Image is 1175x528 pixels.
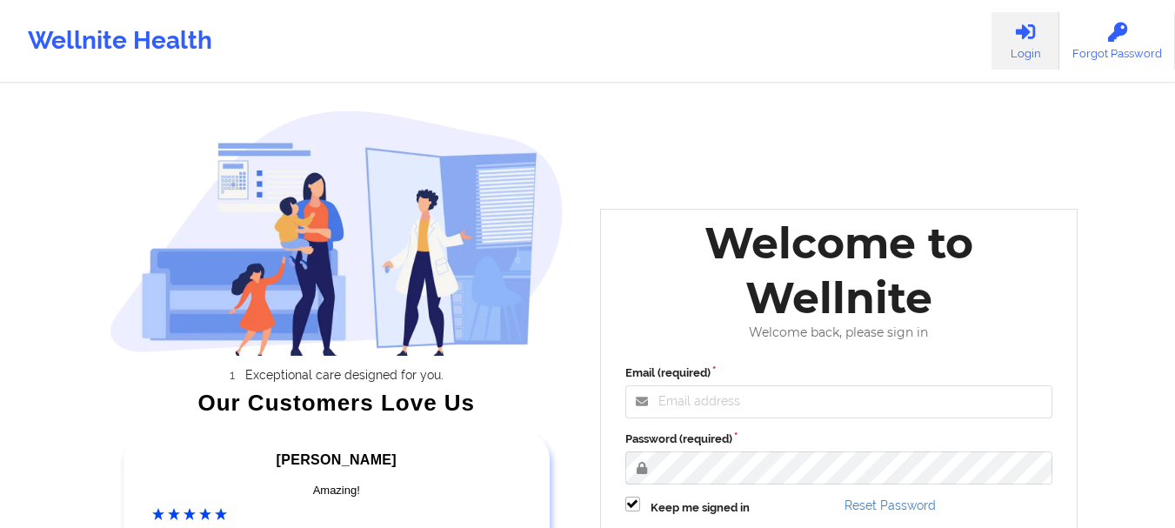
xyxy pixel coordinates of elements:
a: Login [991,12,1059,70]
label: Password (required) [625,431,1053,448]
li: Exceptional care designed for you. [125,368,564,382]
a: Forgot Password [1059,12,1175,70]
input: Email address [625,385,1053,418]
div: Welcome to Wellnite [613,216,1065,325]
a: Reset Password [845,498,936,512]
label: Keep me signed in [651,499,750,517]
label: Email (required) [625,364,1053,382]
div: Amazing! [152,482,521,499]
div: Welcome back, please sign in [613,325,1065,340]
div: Our Customers Love Us [110,394,564,411]
span: [PERSON_NAME] [277,452,397,467]
img: wellnite-auth-hero_200.c722682e.png [110,110,564,356]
